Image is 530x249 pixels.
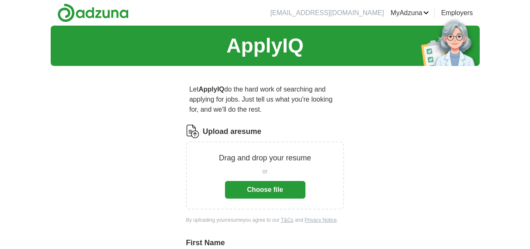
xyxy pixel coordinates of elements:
div: By uploading your resume you agree to our and . [186,216,344,224]
strong: ApplyIQ [199,86,224,93]
p: Drag and drop your resume [219,152,311,164]
li: [EMAIL_ADDRESS][DOMAIN_NAME] [270,8,384,18]
img: CV Icon [186,125,199,138]
a: MyAdzuna [390,8,429,18]
span: or [262,167,267,176]
label: First Name [186,237,344,249]
h1: ApplyIQ [226,31,303,61]
button: Choose file [225,181,305,199]
a: Employers [441,8,473,18]
label: Upload a resume [203,126,261,137]
p: Let do the hard work of searching and applying for jobs. Just tell us what you're looking for, an... [186,81,344,118]
a: T&Cs [281,217,293,223]
img: Adzuna logo [57,3,129,22]
a: Privacy Notice [305,217,337,223]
